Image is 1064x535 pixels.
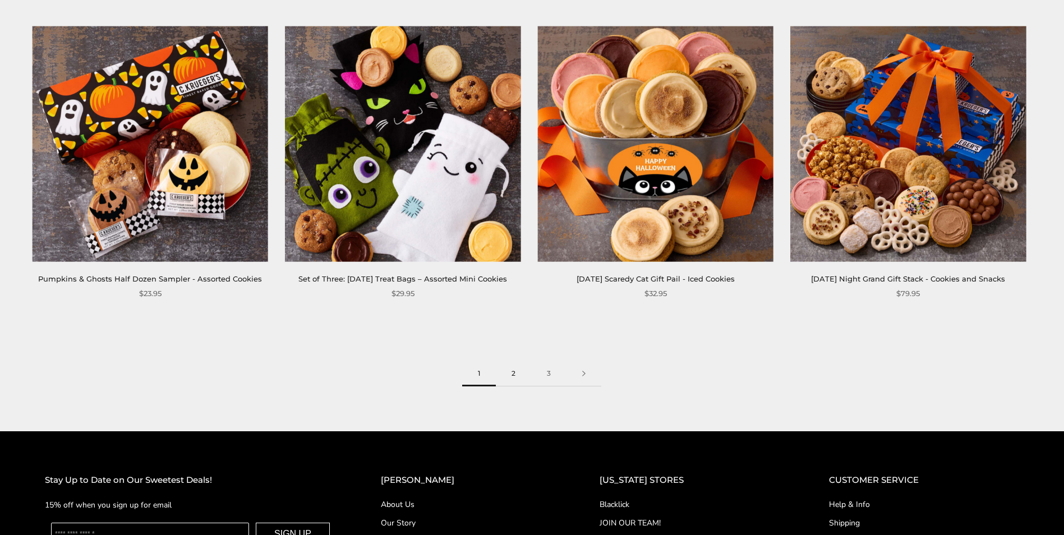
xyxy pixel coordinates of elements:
[391,288,414,299] span: $29.95
[896,288,920,299] span: $79.95
[600,517,784,529] a: JOIN OUR TEAM!
[829,517,1019,529] a: Shipping
[38,274,262,283] a: Pumpkins & Ghosts Half Dozen Sampler - Assorted Cookies
[381,499,555,510] a: About Us
[600,473,784,487] h2: [US_STATE] STORES
[600,499,784,510] a: Blacklick
[829,473,1019,487] h2: CUSTOMER SERVICE
[462,361,496,386] span: 1
[45,473,336,487] h2: Stay Up to Date on Our Sweetest Deals!
[644,288,667,299] span: $32.95
[381,517,555,529] a: Our Story
[298,274,507,283] a: Set of Three: [DATE] Treat Bags – Assorted Mini Cookies
[577,274,735,283] a: [DATE] Scaredy Cat Gift Pail - Iced Cookies
[496,361,531,386] a: 2
[566,361,601,386] a: Next page
[139,288,162,299] span: $23.95
[790,26,1026,262] img: Halloween Night Grand Gift Stack - Cookies and Snacks
[811,274,1005,283] a: [DATE] Night Grand Gift Stack - Cookies and Snacks
[381,473,555,487] h2: [PERSON_NAME]
[45,499,336,511] p: 15% off when you sign up for email
[32,26,268,262] img: Pumpkins & Ghosts Half Dozen Sampler - Assorted Cookies
[829,499,1019,510] a: Help & Info
[531,361,566,386] a: 3
[537,26,773,262] img: Halloween Scaredy Cat Gift Pail - Iced Cookies
[285,26,521,262] img: Set of Three: Halloween Treat Bags – Assorted Mini Cookies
